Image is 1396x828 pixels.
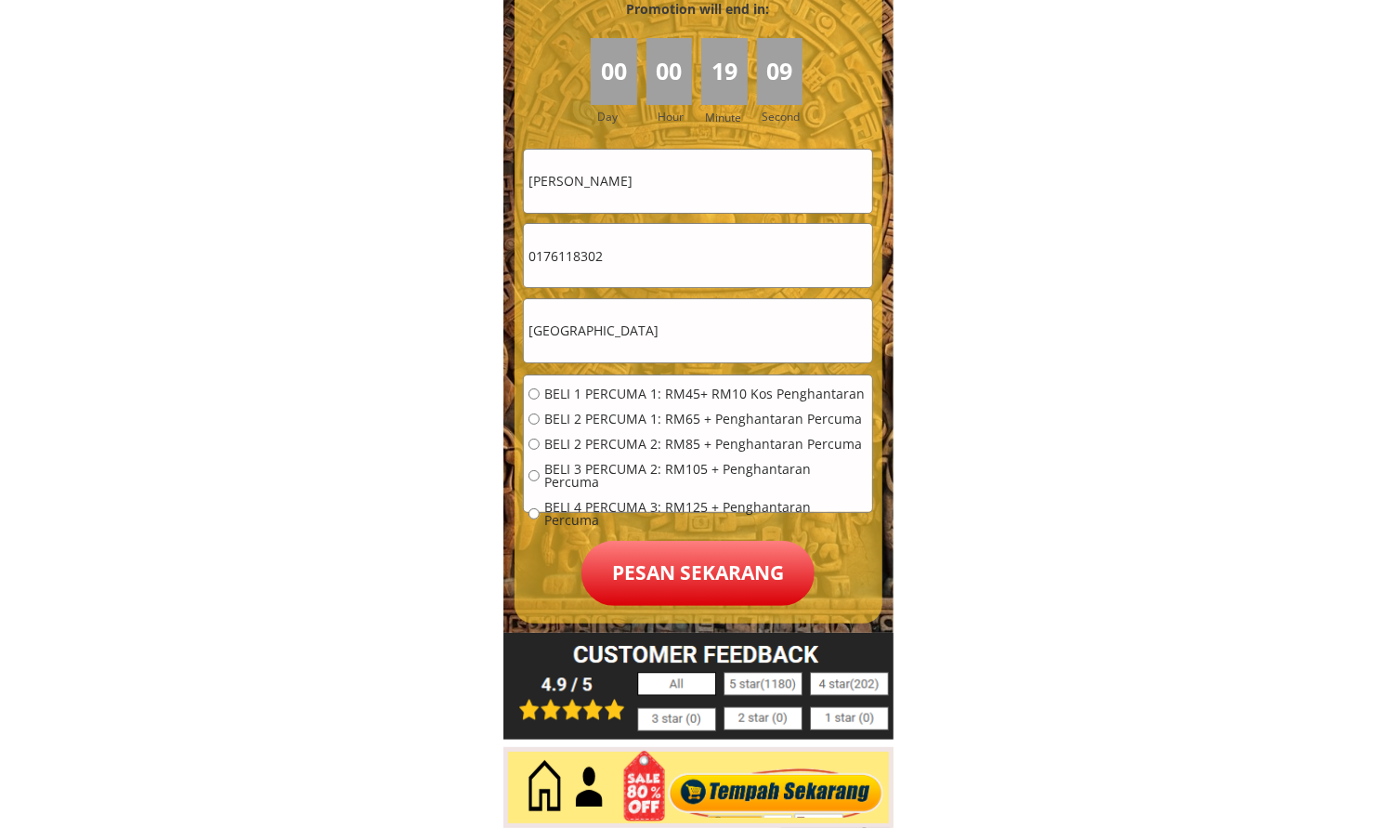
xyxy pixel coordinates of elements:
[581,541,815,606] p: Pesan sekarang
[705,109,746,126] h3: Minute
[544,388,868,401] span: BELI 1 PERCUMA 1: RM45+ RM10 Kos Penghantaran
[597,108,644,125] h3: Day
[544,463,868,489] span: BELI 3 PERCUMA 2: RM105 + Penghantaran Percuma
[524,224,872,287] input: Telefon
[658,108,697,125] h3: Hour
[544,413,868,426] span: BELI 2 PERCUMA 1: RM65 + Penghantaran Percuma
[524,299,872,362] input: Alamat
[524,150,872,213] input: Nama
[762,108,807,125] h3: Second
[544,438,868,451] span: BELI 2 PERCUMA 2: RM85 + Penghantaran Percuma
[544,501,868,527] span: BELI 4 PERCUMA 3: RM125 + Penghantaran Percuma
